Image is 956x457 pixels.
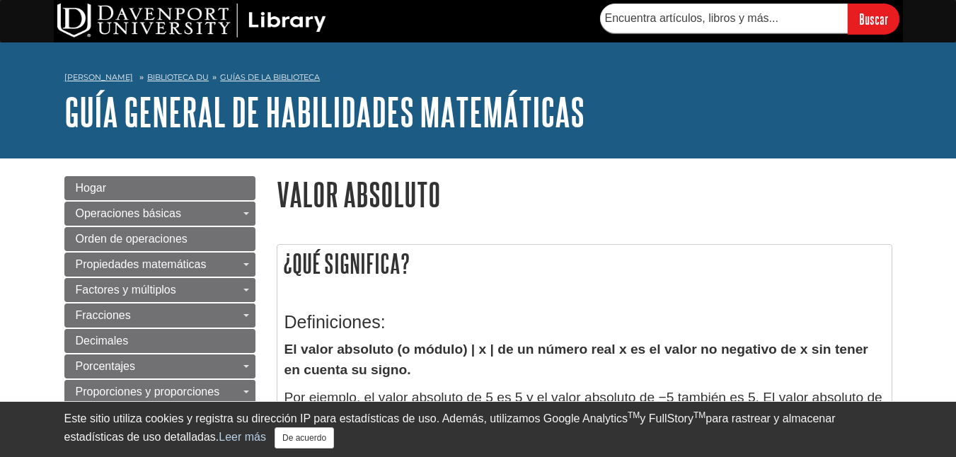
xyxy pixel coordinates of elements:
a: Orden de operaciones [64,227,255,251]
span: Porcentajes [76,360,136,372]
a: Hogar [64,176,255,200]
a: Guía general de habilidades matemáticas [64,90,584,134]
strong: El valor absoluto (o módulo) | x | de un número real x es el valor no negativo de x sin tener en ... [284,342,868,377]
span: Factores y múltiplos [76,284,176,296]
h3: Definiciones: [284,312,885,332]
input: Buscar [848,4,899,34]
a: Operaciones básicas [64,202,255,226]
span: Hogar [76,182,107,194]
span: Orden de operaciones [76,233,188,245]
a: Fracciones [64,303,255,328]
a: Propiedades matemáticas [64,253,255,277]
sup: TM [628,410,640,420]
span: Fracciones [76,309,131,321]
a: Biblioteca DU [147,72,209,82]
img: Biblioteca DU [57,4,326,37]
sup: TM [693,410,706,420]
a: Proporciones y proporciones [64,380,255,404]
span: Proporciones y proporciones [76,386,220,398]
a: [PERSON_NAME] [64,71,133,83]
a: Leer más [219,431,266,443]
a: Porcentajes [64,354,255,378]
h1: Valor absoluto [277,176,892,212]
a: Guías de la biblioteca [220,72,320,82]
p: Por ejemplo, el valor absoluto de 5 es 5 y el valor absoluto de −5 también es 5. El valor absolut... [284,388,885,449]
form: Searches DU Library's articles, books, and more [600,4,899,34]
a: Factores y múltiplos [64,278,255,302]
h2: ¿Qué significa? [277,245,892,282]
font: Este sitio utiliza cookies y registra su dirección IP para estadísticas de uso. Además, utilizamo... [64,412,628,424]
button: Cerrar [275,427,334,449]
nav: pan rallado [64,68,892,91]
input: Encuentra artículos, libros y más... [600,4,848,33]
span: Propiedades matemáticas [76,258,207,270]
span: Operaciones básicas [76,207,181,219]
span: Decimales [76,335,129,347]
a: Decimales [64,329,255,353]
font: y FullStory [640,412,693,424]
